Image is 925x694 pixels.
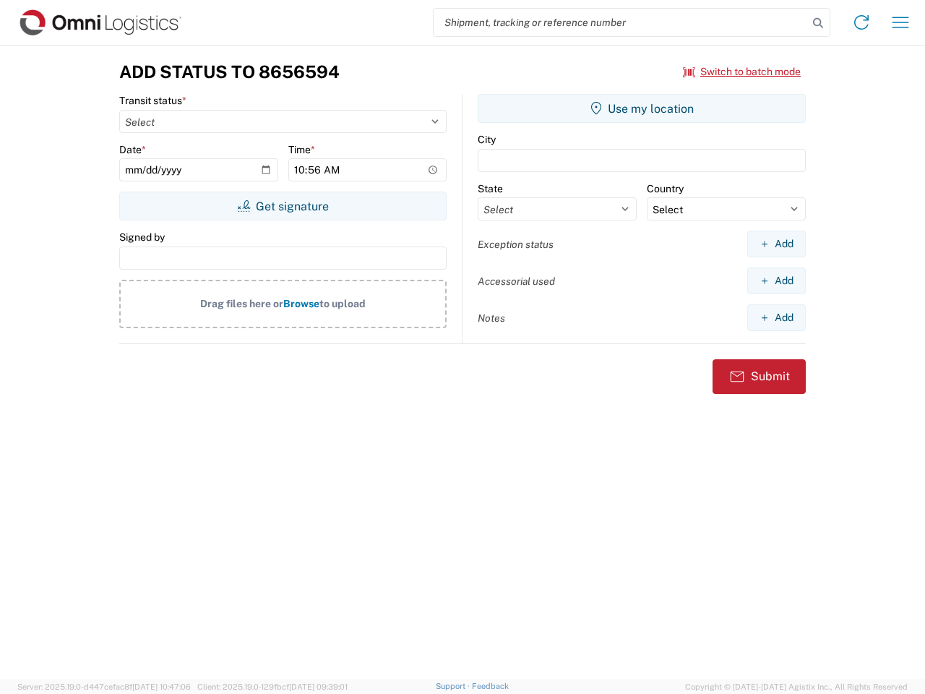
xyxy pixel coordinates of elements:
[200,298,283,309] span: Drag files here or
[288,143,315,156] label: Time
[472,682,509,690] a: Feedback
[132,682,191,691] span: [DATE] 10:47:06
[197,682,348,691] span: Client: 2025.19.0-129fbcf
[478,182,503,195] label: State
[647,182,684,195] label: Country
[434,9,808,36] input: Shipment, tracking or reference number
[283,298,319,309] span: Browse
[119,61,340,82] h3: Add Status to 8656594
[713,359,806,394] button: Submit
[436,682,472,690] a: Support
[17,682,191,691] span: Server: 2025.19.0-d447cefac8f
[683,60,801,84] button: Switch to batch mode
[747,231,806,257] button: Add
[747,304,806,331] button: Add
[289,682,348,691] span: [DATE] 09:39:01
[478,238,554,251] label: Exception status
[478,94,806,123] button: Use my location
[119,94,186,107] label: Transit status
[478,275,555,288] label: Accessorial used
[319,298,366,309] span: to upload
[119,143,146,156] label: Date
[685,680,908,693] span: Copyright © [DATE]-[DATE] Agistix Inc., All Rights Reserved
[119,231,165,244] label: Signed by
[747,267,806,294] button: Add
[478,133,496,146] label: City
[478,312,505,325] label: Notes
[119,192,447,220] button: Get signature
